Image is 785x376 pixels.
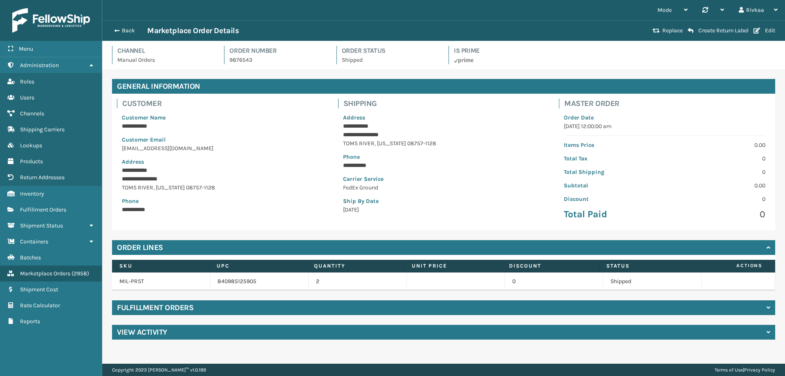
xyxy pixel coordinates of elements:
[343,114,365,121] span: Address
[20,158,43,165] span: Products
[20,222,63,229] span: Shipment Status
[715,367,743,373] a: Terms of Use
[670,154,765,163] p: 0
[12,8,90,33] img: logo
[343,99,549,108] h4: Shipping
[412,262,494,270] label: Unit Price
[564,181,659,190] p: Subtotal
[20,110,44,117] span: Channels
[606,262,689,270] label: Status
[122,135,323,144] p: Customer Email
[122,99,328,108] h4: Customer
[147,26,239,36] h3: Marketplace Order Details
[117,46,214,56] h4: Channel
[122,183,323,192] p: TOMS RIVER , [US_STATE] 08757-1128
[20,254,41,261] span: Batches
[117,56,214,64] p: Manual Orders
[210,272,308,290] td: 840985125905
[122,144,323,153] p: [EMAIL_ADDRESS][DOMAIN_NAME]
[20,270,70,277] span: Marketplace Orders
[564,113,765,122] p: Order Date
[119,262,202,270] label: SKU
[19,45,33,52] span: Menu
[309,272,407,290] td: 2
[20,62,59,69] span: Administration
[670,181,765,190] p: 0.00
[119,278,144,285] a: MIL-PRST
[343,183,545,192] p: FedEx Ground
[122,158,144,165] span: Address
[657,7,672,14] span: Mode
[670,168,765,176] p: 0
[343,205,545,214] p: [DATE]
[20,206,66,213] span: Fulfillment Orders
[564,168,659,176] p: Total Shipping
[603,272,701,290] td: Shipped
[112,79,775,94] h4: General Information
[217,262,299,270] label: UPC
[117,327,167,337] h4: View Activity
[229,56,326,64] p: 9876543
[112,364,206,376] p: Copyright 2023 [PERSON_NAME]™ v 1.0.189
[342,56,439,64] p: Shipped
[72,270,89,277] span: ( 2958 )
[564,141,659,149] p: Items Price
[564,154,659,163] p: Total Tax
[564,99,770,108] h4: Master Order
[564,208,659,221] p: Total Paid
[509,262,591,270] label: Discount
[650,27,685,34] button: Replace
[110,27,147,34] button: Back
[122,197,323,205] p: Phone
[20,174,65,181] span: Return Addresses
[688,27,693,34] i: Create Return Label
[20,142,42,149] span: Lookups
[699,259,767,272] span: Actions
[670,141,765,149] p: 0.00
[670,208,765,221] p: 0
[342,46,439,56] h4: Order Status
[314,262,396,270] label: Quantity
[117,243,163,252] h4: Order Lines
[454,46,551,56] h4: Is Prime
[20,94,34,101] span: Users
[754,28,760,34] i: Edit
[20,126,65,133] span: Shipping Carriers
[685,27,751,34] button: Create Return Label
[343,139,545,148] p: TOMS RIVER , [US_STATE] 08757-1128
[20,302,60,309] span: Rate Calculator
[670,195,765,203] p: 0
[505,272,603,290] td: 0
[653,28,660,34] i: Replace
[117,303,193,313] h4: Fulfillment Orders
[343,197,545,205] p: Ship By Date
[343,175,545,183] p: Carrier Service
[229,46,326,56] h4: Order Number
[564,122,765,131] p: [DATE] 12:00:00 am
[122,113,323,122] p: Customer Name
[20,318,40,325] span: Reports
[20,238,48,245] span: Containers
[20,190,44,197] span: Inventory
[20,286,58,293] span: Shipment Cost
[715,364,775,376] div: |
[744,367,775,373] a: Privacy Policy
[564,195,659,203] p: Discount
[343,153,545,161] p: Phone
[20,78,34,85] span: Roles
[751,27,778,34] button: Edit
